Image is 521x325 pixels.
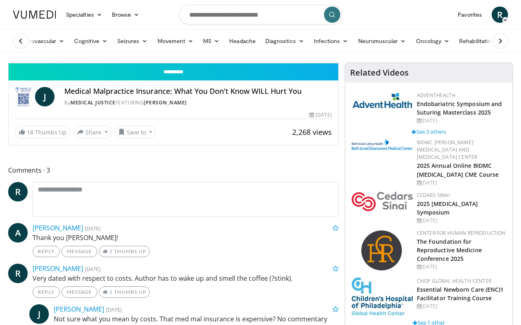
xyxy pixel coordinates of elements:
[412,128,446,135] a: See 3 others
[8,264,28,283] a: R
[115,126,156,139] button: Save to
[109,248,113,254] span: 1
[29,304,49,324] a: J
[61,286,97,298] a: Message
[361,230,403,272] img: c058e059-5986-4522-8e32-16b7599f4943.png.150x105_q85_autocrop_double_scale_upscale_version-0.2.png
[224,33,260,49] a: Headache
[417,230,506,236] a: Center for Human Reproduction
[74,126,112,139] button: Share
[64,99,332,106] div: By FEATURING
[85,265,101,273] small: [DATE]
[106,306,122,313] small: [DATE]
[8,33,69,49] a: Cerebrovascular
[15,126,70,139] a: 18 Thumbs Up
[153,33,199,49] a: Movement
[352,139,413,150] img: c96b19ec-a48b-46a9-9095-935f19585444.png.150x105_q85_autocrop_double_scale_upscale_version-0.2.png
[61,6,107,23] a: Specialties
[33,273,339,283] p: Very dated with respect to costs. Author has to wake up and smell the coffee (?stink).
[454,33,499,49] a: Rehabilitation
[411,33,455,49] a: Oncology
[417,179,506,186] div: [DATE]
[260,33,309,49] a: Diagnostics
[33,246,60,257] a: Reply
[350,68,409,78] h4: Related Videos
[417,277,491,284] a: CHOP Global Health Center
[64,87,332,96] h4: Medical Malpractice Insurance: What You Don't Know WILL Hurt You
[61,246,97,257] a: Message
[417,200,478,216] a: 2025 [MEDICAL_DATA] Symposium
[70,99,116,106] a: Medical Justice
[33,286,60,298] a: Reply
[417,286,504,302] a: Essential Newborn Care (ENC)1 Facilitator Training Course
[353,33,411,49] a: Neuromuscular
[99,286,150,298] a: 1 Thumbs Up
[417,303,506,310] div: [DATE]
[417,263,506,271] div: [DATE]
[417,162,499,178] a: 2025 Annual Online BIDMC [MEDICAL_DATA] CME Course
[352,192,413,211] img: 7e905080-f4a2-4088-8787-33ce2bef9ada.png.150x105_q85_autocrop_double_scale_upscale_version-0.2.png
[144,99,187,106] a: [PERSON_NAME]
[107,6,144,23] a: Browse
[417,92,455,99] a: AdventHealth
[492,6,508,23] a: R
[417,117,506,124] div: [DATE]
[352,92,413,108] img: 5c3c682d-da39-4b33-93a5-b3fb6ba9580b.jpg.150x105_q85_autocrop_double_scale_upscale_version-0.2.jpg
[417,238,482,262] a: The Foundation for Reproductive Medicine Conference 2025
[179,5,342,24] input: Search topics, interventions
[8,223,28,243] a: A
[417,100,502,116] a: Endobariatric Symposium and Suturing Masterclass 2025
[99,246,150,257] a: 1 Thumbs Up
[309,33,353,49] a: Infections
[198,33,224,49] a: MS
[54,305,104,314] a: [PERSON_NAME]
[8,165,339,175] span: Comments 3
[8,182,28,201] a: R
[35,87,55,106] a: J
[352,277,413,315] img: 8fbf8b72-0f77-40e1-90f4-9648163fd298.jpg.150x105_q85_autocrop_double_scale_upscale_version-0.2.jpg
[109,289,113,295] span: 1
[13,11,56,19] img: VuMedi Logo
[417,217,506,224] div: [DATE]
[33,264,83,273] a: [PERSON_NAME]
[69,33,112,49] a: Cognitive
[292,127,332,137] span: 2,268 views
[417,139,477,160] a: BIDMC [PERSON_NAME][MEDICAL_DATA] and [MEDICAL_DATA] Center
[27,128,33,136] span: 18
[85,225,101,232] small: [DATE]
[15,87,32,106] img: Medical Justice
[33,223,83,232] a: [PERSON_NAME]
[33,233,339,243] p: Thank you [PERSON_NAME]!
[453,6,487,23] a: Favorites
[417,192,450,199] a: Cedars Sinai
[309,111,331,119] div: [DATE]
[112,33,153,49] a: Seizures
